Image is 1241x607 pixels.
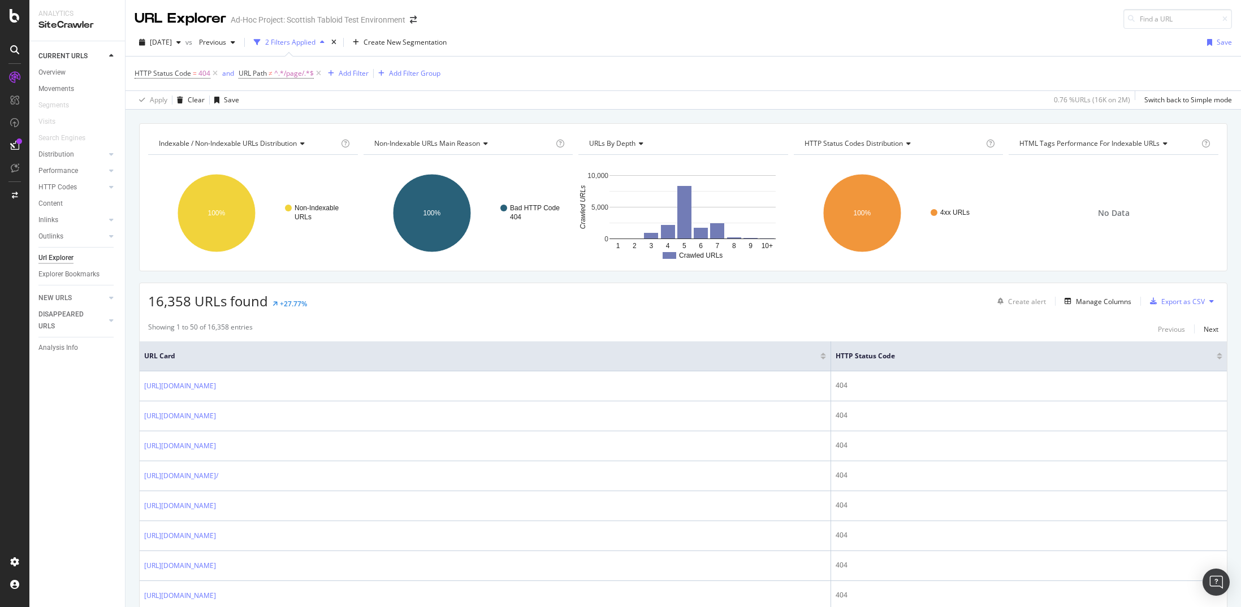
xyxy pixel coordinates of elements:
a: Analysis Info [38,342,117,354]
div: 404 [836,470,1222,480]
span: Non-Indexable URLs Main Reason [374,138,480,148]
div: Export as CSV [1161,297,1205,306]
a: [URL][DOMAIN_NAME] [144,380,216,392]
text: 4xx URLs [940,209,970,216]
div: 404 [836,440,1222,450]
button: [DATE] [135,33,185,51]
a: Visits [38,116,67,128]
div: NEW URLS [38,292,72,304]
span: HTML Tags Performance for Indexable URLs [1019,138,1160,148]
button: Add Filter [323,67,369,80]
button: Manage Columns [1060,294,1131,308]
text: 1 [616,242,620,250]
h4: Non-Indexable URLs Main Reason [372,135,554,153]
div: Switch back to Simple mode [1144,95,1232,105]
text: 100% [208,209,226,217]
div: Url Explorer [38,252,73,264]
div: Showing 1 to 50 of 16,358 entries [148,322,253,336]
text: 10,000 [587,172,608,180]
h4: HTTP Status Codes Distribution [802,135,984,153]
div: Open Intercom Messenger [1203,569,1230,596]
span: URL Card [144,351,818,361]
span: 16,358 URLs found [148,292,268,310]
button: Switch back to Simple mode [1140,91,1232,109]
div: Ad-Hoc Project: Scottish Tabloid Test Environment [231,14,405,25]
svg: A chart. [148,164,356,262]
a: [URL][DOMAIN_NAME] [144,500,216,511]
a: Explorer Bookmarks [38,268,117,280]
div: Visits [38,116,55,128]
button: Export as CSV [1145,292,1205,310]
div: Analytics [38,9,116,19]
button: Save [1203,33,1232,51]
a: Segments [38,99,80,111]
text: Crawled URLs [679,252,723,259]
a: [URL][DOMAIN_NAME] [144,440,216,452]
text: Bad HTTP Code [510,204,560,212]
text: 5 [682,242,686,250]
div: Create alert [1008,297,1046,306]
button: Next [1204,322,1218,336]
div: Add Filter [339,68,369,78]
a: [URL][DOMAIN_NAME] [144,590,216,601]
a: Movements [38,83,117,95]
div: arrow-right-arrow-left [410,16,417,24]
text: 0 [605,235,609,243]
text: 3 [650,242,654,250]
button: Create alert [993,292,1046,310]
div: Save [1217,37,1232,47]
text: 7 [716,242,720,250]
a: Search Engines [38,132,97,144]
a: [URL][DOMAIN_NAME] [144,410,216,422]
div: +27.77% [280,299,307,309]
svg: A chart. [364,164,572,262]
span: URL Path [239,68,267,78]
div: Content [38,198,63,210]
a: [URL][DOMAIN_NAME]‏/ [144,470,218,482]
span: URLs by Depth [589,138,635,148]
div: CURRENT URLS [38,50,88,62]
span: ^.*/page/.*$ [274,66,314,81]
div: Next [1204,324,1218,334]
div: Manage Columns [1076,297,1131,306]
div: Clear [188,95,205,105]
div: 404 [836,590,1222,600]
a: CURRENT URLS [38,50,106,62]
div: Inlinks [38,214,58,226]
text: Crawled URLs [579,185,587,229]
div: times [329,37,339,48]
div: Save [224,95,239,105]
span: Create New Segmentation [364,37,447,47]
a: Distribution [38,149,106,161]
span: HTTP Status Code [836,351,1200,361]
div: HTTP Codes [38,181,77,193]
text: 8 [732,242,736,250]
div: 2 Filters Applied [265,37,315,47]
a: Performance [38,165,106,177]
span: = [193,68,197,78]
button: Create New Segmentation [348,33,451,51]
button: Clear [172,91,205,109]
div: Distribution [38,149,74,161]
text: 10+ [762,242,773,250]
a: DISAPPEARED URLS [38,309,106,332]
div: 404 [836,500,1222,510]
button: Add Filter Group [374,67,440,80]
div: Outlinks [38,231,63,242]
text: 9 [749,242,753,250]
div: Explorer Bookmarks [38,268,100,280]
button: and [222,68,234,79]
button: 2 Filters Applied [249,33,329,51]
h4: HTML Tags Performance for Indexable URLs [1017,135,1199,153]
a: Outlinks [38,231,106,242]
span: HTTP Status Codes Distribution [805,138,903,148]
svg: A chart. [578,164,786,262]
a: Content [38,198,117,210]
div: Analysis Info [38,342,78,354]
a: NEW URLS [38,292,106,304]
div: URL Explorer [135,9,226,28]
div: 404 [836,560,1222,570]
div: 404 [836,530,1222,540]
text: Non-Indexable [295,204,339,212]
